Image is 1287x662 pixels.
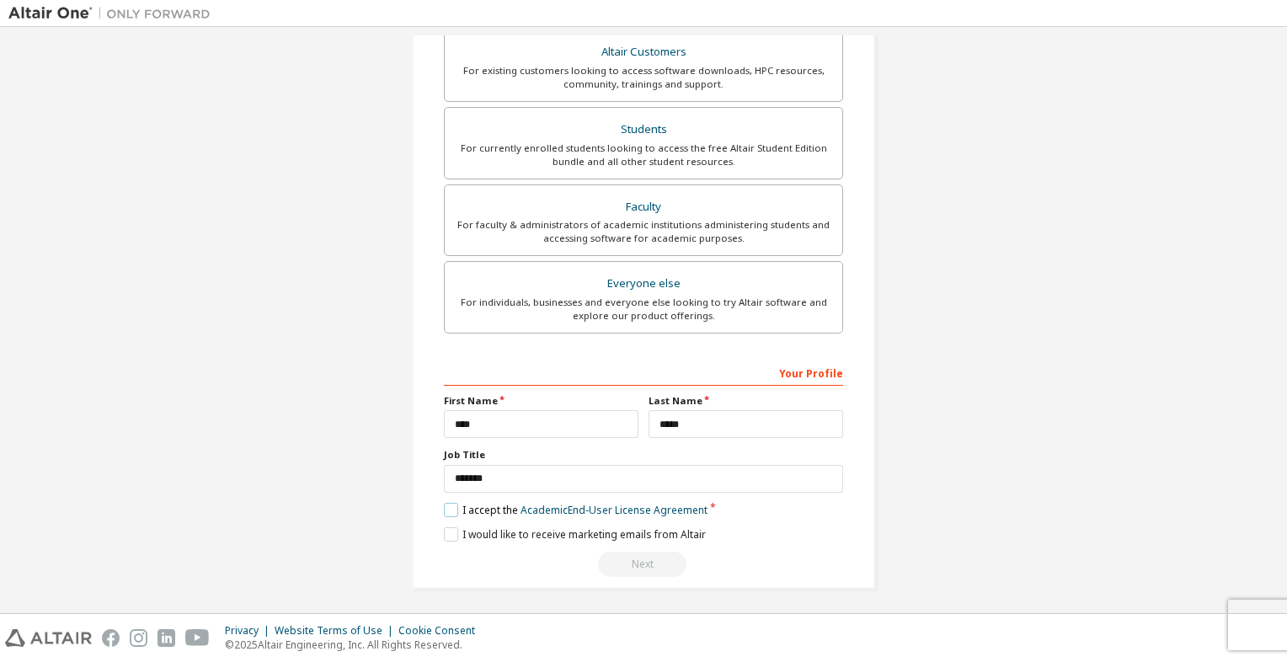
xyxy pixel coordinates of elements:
label: First Name [444,394,638,408]
img: altair_logo.svg [5,629,92,647]
div: Privacy [225,624,275,638]
div: For existing customers looking to access software downloads, HPC resources, community, trainings ... [455,64,832,91]
label: I would like to receive marketing emails from Altair [444,527,706,542]
div: For currently enrolled students looking to access the free Altair Student Edition bundle and all ... [455,141,832,168]
label: Last Name [649,394,843,408]
div: Altair Customers [455,40,832,64]
div: For individuals, businesses and everyone else looking to try Altair software and explore our prod... [455,296,832,323]
div: Cookie Consent [398,624,485,638]
p: © 2025 Altair Engineering, Inc. All Rights Reserved. [225,638,485,652]
div: For faculty & administrators of academic institutions administering students and accessing softwa... [455,218,832,245]
img: youtube.svg [185,629,210,647]
div: Your Profile [444,359,843,386]
div: Website Terms of Use [275,624,398,638]
img: facebook.svg [102,629,120,647]
label: Job Title [444,448,843,462]
label: I accept the [444,503,708,517]
img: instagram.svg [130,629,147,647]
img: linkedin.svg [158,629,175,647]
div: Faculty [455,195,832,219]
div: Everyone else [455,272,832,296]
div: Email already exists [444,552,843,577]
div: Students [455,118,832,141]
a: Academic End-User License Agreement [521,503,708,517]
img: Altair One [8,5,219,22]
